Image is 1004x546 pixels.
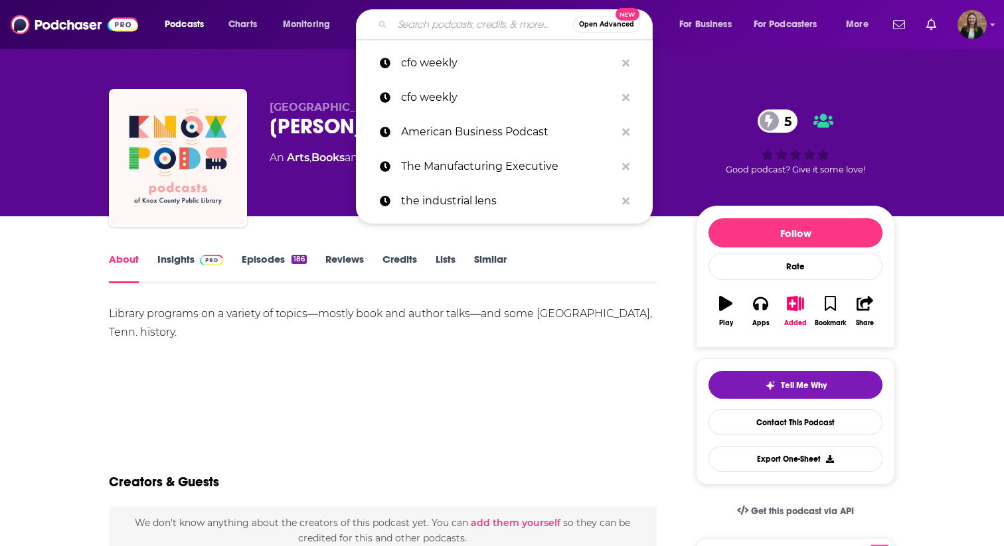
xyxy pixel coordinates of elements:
[719,319,733,327] div: Play
[157,253,223,283] a: InsightsPodchaser Pro
[709,371,882,399] button: tell me why sparkleTell Me Why
[401,184,616,218] p: the industrial lens
[474,253,507,283] a: Similar
[165,15,204,34] span: Podcasts
[813,287,847,335] button: Bookmark
[579,21,634,28] span: Open Advanced
[274,14,347,35] button: open menu
[670,14,748,35] button: open menu
[709,218,882,247] button: Follow
[155,14,221,35] button: open menu
[11,12,138,37] img: Podchaser - Follow, Share and Rate Podcasts
[112,92,244,224] img: Knox Pods
[616,8,639,21] span: New
[242,253,307,283] a: Episodes186
[745,14,837,35] button: open menu
[356,46,653,80] a: cfo weekly
[771,109,798,133] span: 5
[369,9,665,40] div: Search podcasts, credits, & more...
[356,80,653,115] a: cfo weekly
[837,14,885,35] button: open menu
[751,506,854,517] span: Get this podcast via API
[220,14,265,35] a: Charts
[743,287,778,335] button: Apps
[356,184,653,218] a: the industrial lens
[436,253,456,283] a: Lists
[345,151,365,164] span: and
[709,446,882,472] button: Export One-Sheet
[754,15,817,34] span: For Podcasters
[401,80,616,115] p: cfo weekly
[758,109,798,133] a: 5
[392,14,573,35] input: Search podcasts, credits, & more...
[356,115,653,149] a: American Business Podcast
[765,380,776,391] img: tell me why sparkle
[309,151,311,164] span: ,
[888,13,910,36] a: Show notifications dropdown
[401,115,616,149] p: American Business Podcast
[292,255,307,264] div: 186
[283,15,330,34] span: Monitoring
[679,15,732,34] span: For Business
[325,253,364,283] a: Reviews
[958,10,987,39] button: Show profile menu
[311,151,345,164] a: Books
[848,287,882,335] button: Share
[270,150,447,166] div: An podcast
[401,149,616,184] p: The Manufacturing Executive
[109,305,657,342] div: Library programs on a variety of topics―mostly book and author talks―and some [GEOGRAPHIC_DATA], ...
[784,319,807,327] div: Added
[846,15,869,34] span: More
[815,319,846,327] div: Bookmark
[752,319,770,327] div: Apps
[573,17,640,33] button: Open AdvancedNew
[270,101,389,113] span: [GEOGRAPHIC_DATA]
[921,13,942,36] a: Show notifications dropdown
[401,46,616,80] p: cfo weekly
[856,319,874,327] div: Share
[135,517,630,543] span: We don't know anything about the creators of this podcast yet . You can so they can be credited f...
[709,409,882,435] a: Contact This Podcast
[109,253,139,283] a: About
[781,380,827,391] span: Tell Me Why
[382,253,417,283] a: Credits
[709,253,882,280] div: Rate
[778,287,813,335] button: Added
[696,101,895,183] div: 5Good podcast? Give it some love!
[726,165,865,174] span: Good podcast? Give it some love!
[200,255,223,265] img: Podchaser Pro
[726,495,865,527] a: Get this podcast via API
[287,151,309,164] a: Arts
[958,10,987,39] img: User Profile
[958,10,987,39] span: Logged in as k_burns
[356,149,653,184] a: The Manufacturing Executive
[709,287,743,335] button: Play
[228,15,257,34] span: Charts
[109,474,219,490] h2: Creators & Guests
[471,517,560,528] button: add them yourself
